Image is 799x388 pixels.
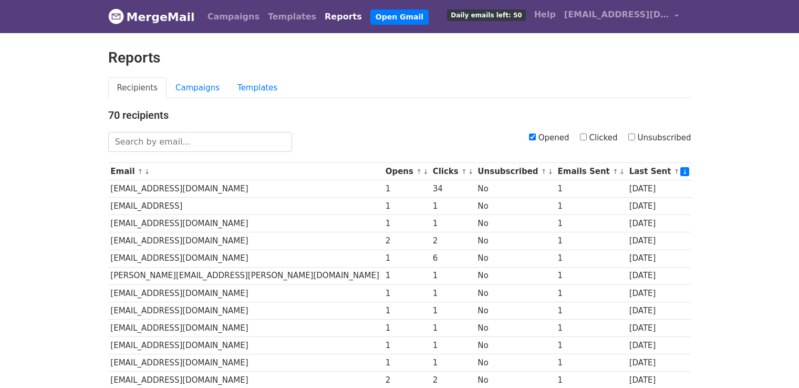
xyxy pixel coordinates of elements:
[555,180,627,198] td: 1
[430,163,475,180] th: Clicks
[108,215,383,232] td: [EMAIL_ADDRESS][DOMAIN_NAME]
[627,250,691,267] td: [DATE]
[475,319,555,336] td: No
[475,284,555,302] td: No
[564,8,669,21] span: [EMAIL_ADDRESS][DOMAIN_NAME]
[108,354,383,372] td: [EMAIL_ADDRESS][DOMAIN_NAME]
[627,163,691,180] th: Last Sent
[628,134,635,140] input: Unsubscribed
[264,6,320,27] a: Templates
[430,250,475,267] td: 6
[108,232,383,250] td: [EMAIL_ADDRESS][DOMAIN_NAME]
[475,180,555,198] td: No
[108,77,167,99] a: Recipients
[627,180,691,198] td: [DATE]
[430,302,475,319] td: 1
[383,319,430,336] td: 1
[548,168,554,176] a: ↓
[430,267,475,284] td: 1
[475,198,555,215] td: No
[475,215,555,232] td: No
[580,132,618,144] label: Clicked
[108,198,383,215] td: [EMAIL_ADDRESS]
[619,168,625,176] a: ↓
[555,337,627,354] td: 1
[430,354,475,372] td: 1
[383,354,430,372] td: 1
[430,232,475,250] td: 2
[108,180,383,198] td: [EMAIL_ADDRESS][DOMAIN_NAME]
[627,198,691,215] td: [DATE]
[108,267,383,284] td: [PERSON_NAME][EMAIL_ADDRESS][PERSON_NAME][DOMAIN_NAME]
[475,232,555,250] td: No
[555,267,627,284] td: 1
[627,215,691,232] td: [DATE]
[627,337,691,354] td: [DATE]
[430,319,475,336] td: 1
[555,198,627,215] td: 1
[383,163,430,180] th: Opens
[560,4,683,29] a: [EMAIL_ADDRESS][DOMAIN_NAME]
[108,132,292,152] input: Search by email...
[613,168,618,176] a: ↑
[320,6,366,27] a: Reports
[475,163,555,180] th: Unsubscribed
[229,77,286,99] a: Templates
[475,337,555,354] td: No
[580,134,587,140] input: Clicked
[555,354,627,372] td: 1
[383,337,430,354] td: 1
[555,284,627,302] td: 1
[144,168,150,176] a: ↓
[443,4,530,25] a: Daily emails left: 50
[108,250,383,267] td: [EMAIL_ADDRESS][DOMAIN_NAME]
[430,284,475,302] td: 1
[108,109,691,121] h4: 70 recipients
[627,284,691,302] td: [DATE]
[108,284,383,302] td: [EMAIL_ADDRESS][DOMAIN_NAME]
[627,354,691,372] td: [DATE]
[529,134,536,140] input: Opened
[541,168,547,176] a: ↑
[108,302,383,319] td: [EMAIL_ADDRESS][DOMAIN_NAME]
[468,168,474,176] a: ↓
[555,319,627,336] td: 1
[383,180,430,198] td: 1
[423,168,429,176] a: ↓
[430,215,475,232] td: 1
[628,132,691,144] label: Unsubscribed
[383,215,430,232] td: 1
[555,232,627,250] td: 1
[555,302,627,319] td: 1
[430,198,475,215] td: 1
[627,319,691,336] td: [DATE]
[555,250,627,267] td: 1
[430,180,475,198] td: 34
[461,168,467,176] a: ↑
[447,9,525,21] span: Daily emails left: 50
[475,267,555,284] td: No
[108,319,383,336] td: [EMAIL_ADDRESS][DOMAIN_NAME]
[370,9,429,25] a: Open Gmail
[383,284,430,302] td: 1
[108,6,195,28] a: MergeMail
[108,49,691,67] h2: Reports
[530,4,560,25] a: Help
[555,215,627,232] td: 1
[475,302,555,319] td: No
[475,250,555,267] td: No
[138,168,143,176] a: ↑
[383,302,430,319] td: 1
[167,77,229,99] a: Campaigns
[555,163,627,180] th: Emails Sent
[674,168,680,176] a: ↑
[108,163,383,180] th: Email
[430,337,475,354] td: 1
[529,132,569,144] label: Opened
[627,302,691,319] td: [DATE]
[383,232,430,250] td: 2
[383,250,430,267] td: 1
[627,267,691,284] td: [DATE]
[416,168,422,176] a: ↑
[108,337,383,354] td: [EMAIL_ADDRESS][DOMAIN_NAME]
